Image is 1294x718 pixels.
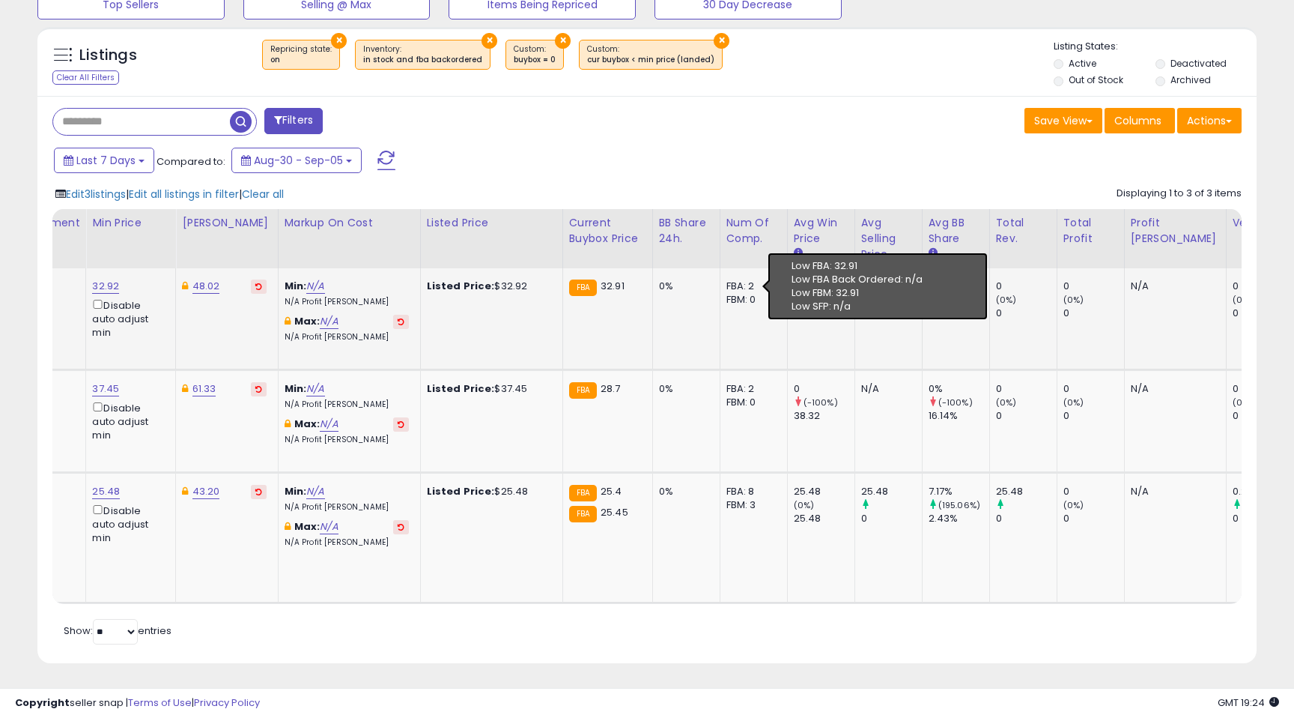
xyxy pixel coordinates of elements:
button: × [482,33,497,49]
button: Save View [1024,108,1102,133]
p: N/A Profit [PERSON_NAME] [285,502,409,513]
div: Displaying 1 to 3 of 3 items [1117,187,1242,201]
span: Low FBA Back Ordered: n/a [792,272,923,286]
button: Aug-30 - Sep-05 [231,148,362,173]
div: 0 [1063,409,1124,423]
div: 7.17% [929,485,989,498]
div: 38.32 [794,409,854,423]
div: Min Price [92,215,169,231]
small: (0%) [1233,396,1254,408]
span: 28.7 [601,381,621,396]
strong: Copyright [15,696,70,710]
div: Profit [PERSON_NAME] [1131,215,1220,247]
div: 0 [1233,382,1293,396]
a: N/A [320,519,338,534]
span: Compared to: [157,154,225,169]
b: Max: [294,314,321,328]
b: Listed Price: [427,484,495,498]
div: 0.25 [1233,485,1293,498]
span: Aug-30 - Sep-05 [254,153,343,168]
a: N/A [306,484,324,499]
p: N/A Profit [PERSON_NAME] [285,435,409,445]
a: N/A [306,279,324,294]
div: FBM: 0 [726,293,776,307]
small: (-100%) [938,396,973,408]
span: Repricing state : [270,43,332,66]
div: 0 [1233,409,1293,423]
span: Edit 3 listings [66,187,126,202]
div: 0 [996,512,1057,525]
a: N/A [320,314,338,329]
div: 2.43% [929,512,989,525]
span: 32.91 [601,279,625,293]
div: Disable auto adjust min [92,502,164,546]
p: N/A Profit [PERSON_NAME] [285,332,409,343]
div: 25.48 [794,512,854,525]
div: Avg BB Share [929,215,983,247]
span: Inventory : [363,43,482,66]
div: 25.48 [794,485,854,498]
a: 37.45 [92,381,119,396]
div: 0 [996,382,1057,396]
div: Velocity [1233,215,1287,231]
div: Fulfillment Cost [22,215,79,247]
span: Show: entries [64,624,171,638]
p: Listing States: [1054,40,1256,54]
div: FBA: 2 [726,382,776,396]
div: 16.14% [929,409,989,423]
b: Max: [294,519,321,534]
div: N/A [1131,280,1215,293]
div: $32.92 [427,280,551,293]
div: Total Rev. [996,215,1051,247]
p: N/A Profit [PERSON_NAME] [285,297,409,307]
span: 25.45 [601,505,628,519]
p: N/A Profit [PERSON_NAME] [285,537,409,548]
div: 0 [1063,307,1124,320]
div: BB Share 24h. [659,215,714,247]
span: Edit all listings in filter [129,187,239,202]
a: N/A [320,417,338,432]
div: seller snap | | [15,696,260,711]
b: Min: [285,484,307,498]
button: × [331,33,347,49]
a: 48.02 [192,279,220,294]
span: Custom: [587,43,714,66]
div: Disable auto adjust min [92,399,164,443]
small: (0%) [996,294,1017,306]
div: 0 [996,409,1057,423]
span: Last 7 Days [76,153,136,168]
th: The percentage added to the cost of goods (COGS) that forms the calculator for Min & Max prices. [278,209,420,268]
div: 0% [659,382,708,396]
span: 25.4 [601,484,622,498]
div: 0 [1063,512,1124,525]
a: 32.92 [92,279,119,294]
small: (195.06%) [938,499,980,511]
small: (0%) [1063,499,1084,511]
div: 0% [659,485,708,498]
span: Low SFP: n/a [792,299,851,313]
div: Current Buybox Price [569,215,646,247]
small: (0%) [1063,396,1084,408]
div: Num of Comp. [726,215,781,247]
div: Disable auto adjust min [92,297,164,340]
small: FBA [569,280,597,296]
div: $37.45 [427,382,551,396]
div: 0 [1063,485,1124,498]
b: Min: [285,381,307,396]
div: FBA: 8 [726,485,776,498]
button: Actions [1177,108,1242,133]
h5: Listings [79,45,137,66]
button: Last 7 Days [54,148,154,173]
div: 0 [794,382,854,396]
button: × [555,33,571,49]
span: Custom: [514,43,556,66]
div: Listed Price [427,215,556,231]
div: | | [55,187,284,202]
span: Low FBM: 32.91 [792,286,859,300]
div: in stock and fba backordered [363,55,482,65]
b: Listed Price: [427,381,495,396]
a: 25.48 [92,484,120,499]
a: 61.33 [192,381,216,396]
div: Markup on Cost [285,215,414,231]
div: 0 [1063,382,1124,396]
